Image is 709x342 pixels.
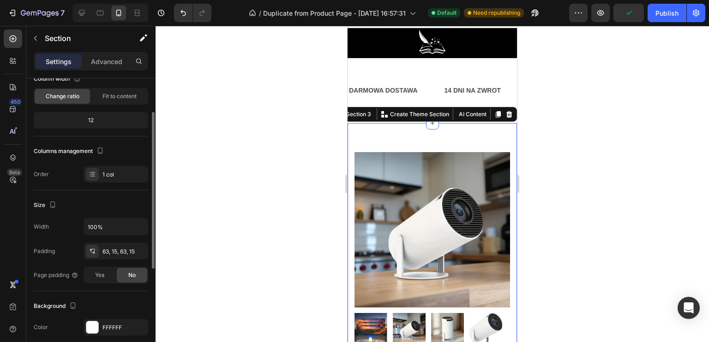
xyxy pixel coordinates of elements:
div: Page padding [34,271,78,279]
div: Background [34,300,78,313]
div: 1 col [102,171,146,179]
div: 63, 15, 63, 15 [102,248,146,256]
button: 7 [4,4,69,22]
div: Beta [7,169,22,176]
span: No [128,271,136,279]
div: 450 [9,98,22,106]
p: Create Theme Section [42,84,102,93]
iframe: Design area [348,26,517,342]
span: Need republishing [473,9,520,17]
div: Color [34,323,48,331]
div: Size [34,199,58,212]
div: Padding [34,247,55,255]
span: Default [437,9,457,17]
span: Change ratio [46,92,79,100]
button: AI Content [108,83,141,94]
div: Publish [655,8,679,18]
div: Order [34,170,49,178]
div: Open Intercom Messenger [678,297,700,319]
div: Columns management [34,145,106,158]
input: Auto [84,218,148,235]
p: 7 [60,7,65,18]
p: Settings [46,57,72,66]
div: Undo/Redo [174,4,211,22]
span: Duplicate from Product Page - [DATE] 16:57:31 [263,8,406,18]
div: 12 [36,114,146,127]
span: Yes [95,271,104,279]
p: Advanced [91,57,122,66]
button: Publish [648,4,686,22]
span: Fit to content [102,92,137,100]
div: Width [34,223,49,231]
div: FFFFFF [102,324,146,332]
p: Section [45,33,120,44]
span: / [259,8,261,18]
div: Column width [34,73,83,85]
